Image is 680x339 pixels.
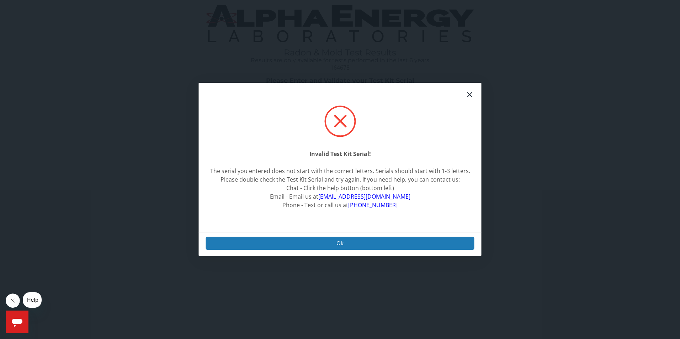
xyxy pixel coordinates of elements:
[6,311,28,333] iframe: Button to launch messaging window
[23,292,42,308] iframe: Message from company
[210,175,470,184] div: Please double check the Test Kit Serial and try again. If you need help, you can contact us:
[6,294,20,308] iframe: Close message
[210,167,470,175] div: The serial you entered does not start with the correct letters. Serials should start with 1-3 let...
[309,150,371,158] strong: Invalid Test Kit Serial!
[318,193,410,200] a: [EMAIL_ADDRESS][DOMAIN_NAME]
[270,184,410,209] span: Chat - Click the help button (bottom left) Email - Email us at Phone - Text or call us at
